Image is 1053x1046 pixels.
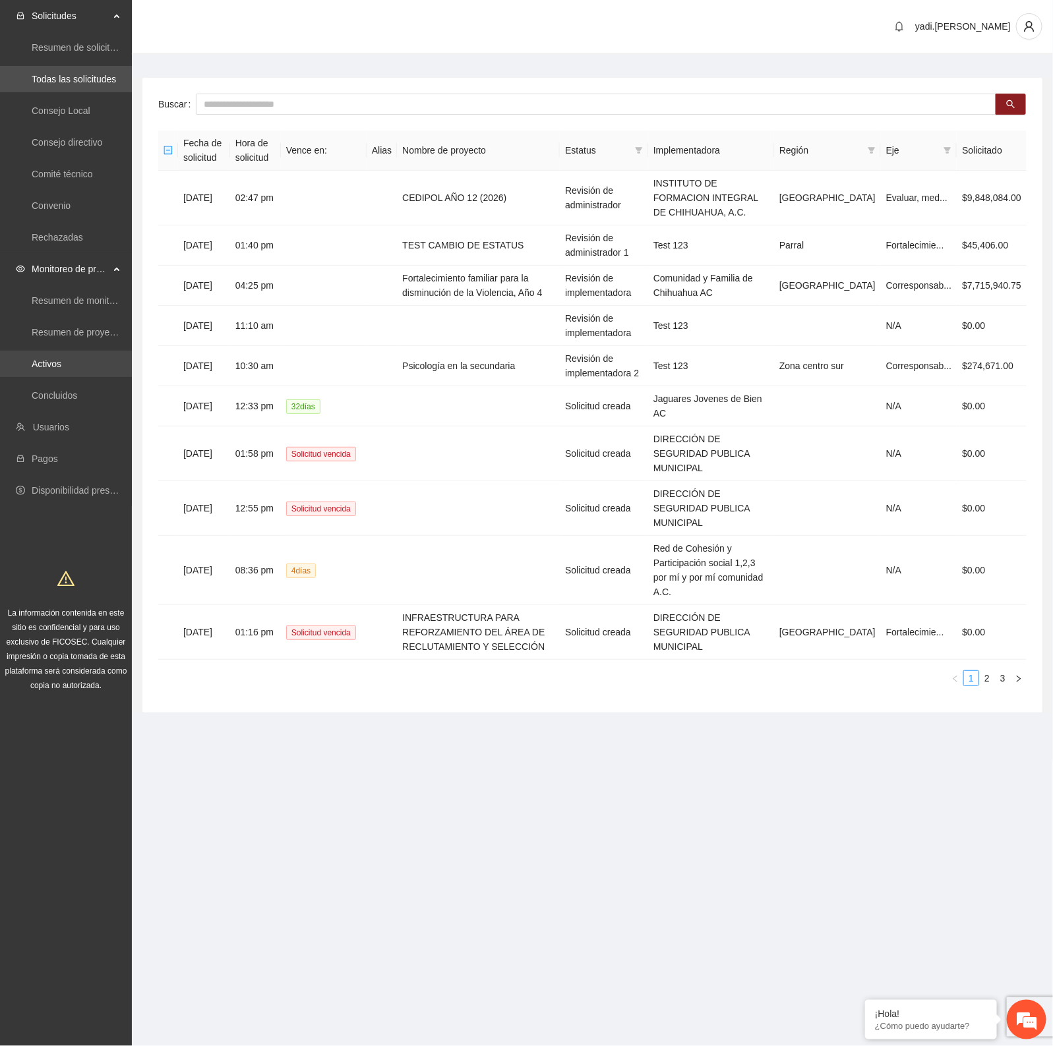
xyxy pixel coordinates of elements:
[648,605,774,660] td: DIRECCIÓN DE SEGURIDAD PUBLICA MUNICIPAL
[881,481,957,536] td: N/A
[875,1008,987,1019] div: ¡Hola!
[957,171,1027,225] td: $9,848,084.00
[286,447,356,461] span: Solicitud vencida
[560,346,648,386] td: Revisión de implementadora 2
[635,146,643,154] span: filter
[230,266,281,306] td: 04:25 pm
[158,94,196,115] label: Buscar
[7,360,251,406] textarea: Escriba su mensaje y pulse “Intro”
[230,605,281,660] td: 01:16 pm
[32,327,173,337] a: Resumen de proyectos aprobados
[774,346,881,386] td: Zona centro sur
[178,306,230,346] td: [DATE]
[951,675,959,683] span: left
[32,390,77,401] a: Concluidos
[1015,675,1023,683] span: right
[886,143,939,158] span: Eje
[32,295,128,306] a: Resumen de monitoreo
[886,240,944,250] span: Fortalecimie...
[560,536,648,605] td: Solicitud creada
[648,386,774,426] td: Jaguares Jovenes de Bien AC
[286,502,356,516] span: Solicitud vencida
[774,171,881,225] td: [GEOGRAPHIC_DATA]
[980,671,994,685] a: 2
[32,169,93,179] a: Comité técnico
[948,670,963,686] li: Previous Page
[560,386,648,426] td: Solicitud creada
[230,481,281,536] td: 12:55 pm
[560,171,648,225] td: Revisión de administrador
[33,422,69,432] a: Usuarios
[286,625,356,640] span: Solicitud vencida
[32,453,58,464] a: Pagos
[32,485,144,496] a: Disponibilidad presupuestal
[648,225,774,266] td: Test 123
[178,426,230,481] td: [DATE]
[648,346,774,386] td: Test 123
[957,605,1027,660] td: $0.00
[560,306,648,346] td: Revisión de implementadora
[881,386,957,426] td: N/A
[941,140,954,160] span: filter
[996,671,1010,685] a: 3
[281,131,367,171] th: Vence en:
[774,225,881,266] td: Parral
[957,306,1027,346] td: $0.00
[957,536,1027,605] td: $0.00
[774,605,881,660] td: [GEOGRAPHIC_DATA]
[963,670,979,686] li: 1
[230,426,281,481] td: 01:58 pm
[886,627,944,637] span: Fortalecimie...
[875,1021,987,1031] p: ¿Cómo puedo ayudarte?
[32,74,116,84] a: Todas las solicitudes
[957,266,1027,306] td: $7,715,940.75
[865,140,878,160] span: filter
[944,146,951,154] span: filter
[32,42,180,53] a: Resumen de solicitudes por aprobar
[889,21,909,32] span: bell
[957,481,1027,536] td: $0.00
[397,171,560,225] td: CEDIPOL AÑO 12 (2026)
[648,266,774,306] td: Comunidad y Familia de Chihuahua AC
[886,280,952,291] span: Corresponsab...
[868,146,876,154] span: filter
[178,481,230,536] td: [DATE]
[957,386,1027,426] td: $0.00
[995,670,1011,686] li: 3
[957,426,1027,481] td: $0.00
[886,192,948,203] span: Evaluar, med...
[560,481,648,536] td: Solicitud creada
[565,143,630,158] span: Estatus
[16,11,25,20] span: inbox
[32,232,83,243] a: Rechazadas
[178,131,230,171] th: Fecha de solicitud
[76,176,182,309] span: Estamos en línea.
[881,306,957,346] td: N/A
[32,200,71,211] a: Convenio
[1006,100,1015,110] span: search
[178,386,230,426] td: [DATE]
[230,536,281,605] td: 08:36 pm
[915,21,1011,32] span: yadi.[PERSON_NAME]
[178,171,230,225] td: [DATE]
[948,670,963,686] button: left
[957,131,1027,171] th: Solicitado
[560,426,648,481] td: Solicitud creada
[230,306,281,346] td: 11:10 am
[178,266,230,306] td: [DATE]
[397,605,560,660] td: INFRAESTRUCTURA PARA REFORZAMIENTO DEL ÁREA DE RECLUTAMIENTO Y SELECCIÓN
[648,481,774,536] td: DIRECCIÓN DE SEGURIDAD PUBLICA MUNICIPAL
[32,256,109,282] span: Monitoreo de proyectos
[1017,20,1042,32] span: user
[881,536,957,605] td: N/A
[886,361,952,371] span: Corresponsab...
[286,399,320,414] span: 32 día s
[230,225,281,266] td: 01:40 pm
[648,536,774,605] td: Red de Cohesión y Participación social 1,2,3 por mí y por mí comunidad A.C.
[178,346,230,386] td: [DATE]
[216,7,248,38] div: Minimizar ventana de chat en vivo
[178,536,230,605] td: [DATE]
[889,16,910,37] button: bell
[178,605,230,660] td: [DATE]
[779,143,862,158] span: Región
